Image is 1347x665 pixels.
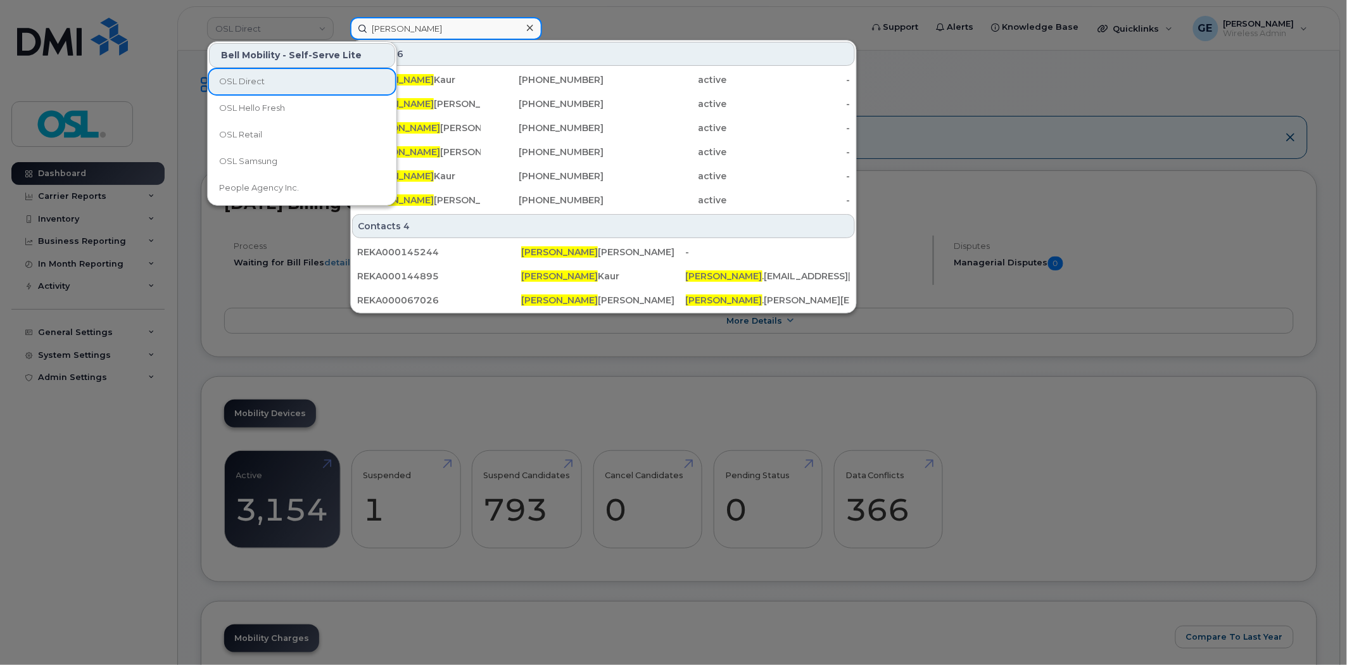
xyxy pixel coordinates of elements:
div: - [727,194,851,206]
span: [PERSON_NAME] [364,146,440,158]
span: [PERSON_NAME] [521,294,598,306]
a: [PERSON_NAME]Kaur[PHONE_NUMBER]active- [352,68,855,91]
div: [PHONE_NUMBER] [481,194,604,206]
span: People Agency Inc. [219,182,299,194]
div: Kaur [521,270,685,282]
div: Bell Mobility - Self-Serve Lite [209,43,395,68]
div: [PERSON_NAME] [357,194,481,206]
div: .[PERSON_NAME][EMAIL_ADDRESS][DOMAIN_NAME] [686,294,850,307]
div: active [604,73,727,86]
span: [PERSON_NAME] [521,270,598,282]
div: .[EMAIL_ADDRESS][DOMAIN_NAME] [686,270,850,282]
a: REKA000144895[PERSON_NAME]Kaur[PERSON_NAME].[EMAIL_ADDRESS][DOMAIN_NAME] [352,265,855,288]
div: active [604,98,727,110]
a: People Agency Inc. [209,175,395,201]
div: [PHONE_NUMBER] [481,73,604,86]
div: - [727,98,851,110]
span: [PERSON_NAME] [521,246,598,258]
a: [PERSON_NAME]Kaur[PHONE_NUMBER]active- [352,165,855,187]
div: [PERSON_NAME] [521,294,685,307]
div: active [604,122,727,134]
div: Contacts [352,214,855,238]
div: [PERSON_NAME] [357,98,481,110]
div: [PHONE_NUMBER] [481,98,604,110]
div: R [PERSON_NAME] [357,146,481,158]
a: OSL Hello Fresh [209,96,395,121]
div: Devices [352,42,855,66]
a: OSL Samsung [209,149,395,174]
div: - [686,246,850,258]
div: - [727,73,851,86]
div: - [727,146,851,158]
span: [PERSON_NAME] [686,270,762,282]
div: REKA000144895 [357,270,521,282]
div: REKA000067026 [357,294,521,307]
a: OSL Retail [209,122,395,148]
span: [PERSON_NAME] [686,294,762,306]
a: OSL Direct [209,69,395,94]
div: [PHONE_NUMBER] [481,122,604,134]
div: - [727,170,851,182]
span: OSL Retail [219,129,262,141]
span: 6 [397,47,403,60]
div: REKA000145244 [357,246,521,258]
span: [PERSON_NAME] [364,122,440,134]
div: [PHONE_NUMBER] [481,170,604,182]
a: REKA000145244[PERSON_NAME][PERSON_NAME]- [352,241,855,263]
a: REKA000067026[PERSON_NAME][PERSON_NAME][PERSON_NAME].[PERSON_NAME][EMAIL_ADDRESS][DOMAIN_NAME] [352,289,855,312]
div: [PHONE_NUMBER] [481,146,604,158]
div: active [604,194,727,206]
div: active [604,170,727,182]
div: - [727,122,851,134]
span: OSL Hello Fresh [219,102,285,115]
span: 4 [403,220,410,232]
a: R[PERSON_NAME][PERSON_NAME][PHONE_NUMBER]active- [352,141,855,163]
div: [PERSON_NAME] [521,246,685,258]
span: OSL Direct [219,75,265,88]
a: [PERSON_NAME][PERSON_NAME][PHONE_NUMBER]active- [352,189,855,212]
span: OSL Samsung [219,155,277,168]
div: Kaur [357,170,481,182]
div: active [604,146,727,158]
a: R[PERSON_NAME][PERSON_NAME][PHONE_NUMBER]active- [352,117,855,139]
div: R [PERSON_NAME] [357,122,481,134]
a: [PERSON_NAME][PERSON_NAME][PHONE_NUMBER]active- [352,92,855,115]
div: Kaur [357,73,481,86]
